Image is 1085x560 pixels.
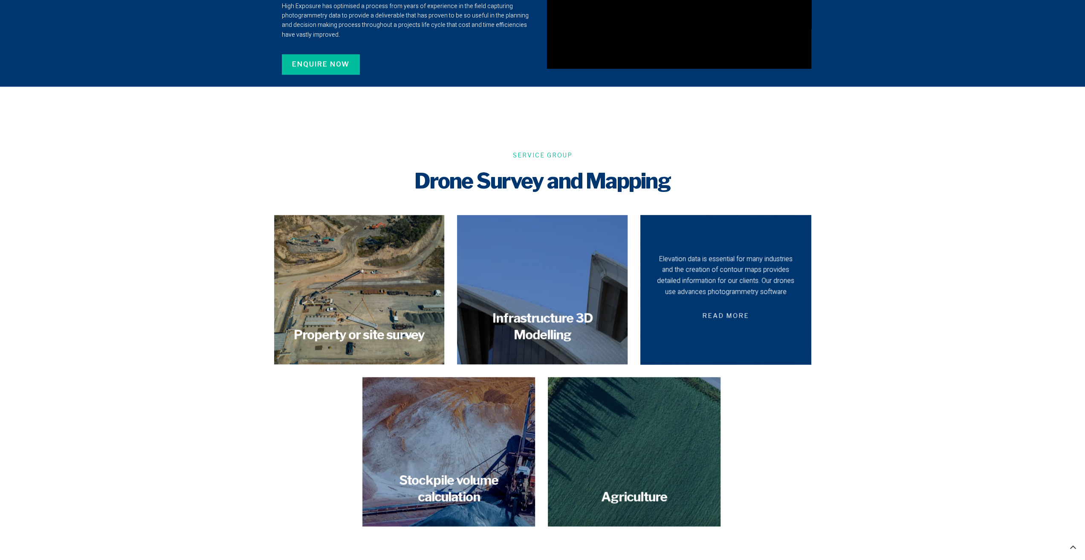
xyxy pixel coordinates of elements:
[655,254,796,297] div: Elevation data is essential for many industries and the creation of contour maps provides detaile...
[282,2,531,40] p: High Exposure has optimised a process from years of experience in the field capturing photogramme...
[692,306,759,326] span: Read more
[640,215,811,364] a: Elevation data is essential for many industries and the creation of contour maps provides detaile...
[282,54,360,75] a: Enquire Now
[274,151,811,160] h6: Service Group
[274,168,811,194] h2: Drone Survey and Mapping
[292,59,350,70] span: Enquire Now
